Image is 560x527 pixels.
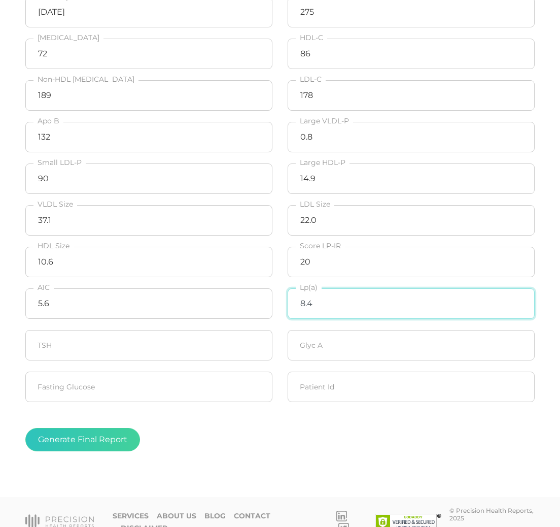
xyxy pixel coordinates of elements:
[288,80,535,111] input: LDL-C
[288,122,535,152] input: Large VLDL-P
[288,288,535,319] input: Lp(a)
[25,80,272,111] input: Non-HDL Cholesterol
[25,163,272,194] input: Small LDL-P
[25,122,272,152] input: Apo B
[234,512,270,520] a: Contact
[25,39,272,69] input: Triglycerides
[25,205,272,236] input: VLDL Size
[288,39,535,69] input: HDL-C
[288,205,535,236] input: LDL Size
[288,247,535,277] input: Score LP-IR
[25,288,272,319] input: A1C
[113,512,149,520] a: Services
[204,512,226,520] a: Blog
[449,507,535,522] div: © Precision Health Reports, 2025
[25,372,272,402] input: Fasting Glucose
[157,512,196,520] a: About Us
[25,428,140,451] button: Generate Final Report
[288,330,535,360] input: Glyc A
[288,163,535,194] input: HDL-P
[25,247,272,277] input: HDL Size
[25,330,272,360] input: TSH
[288,372,535,402] input: Patient Id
